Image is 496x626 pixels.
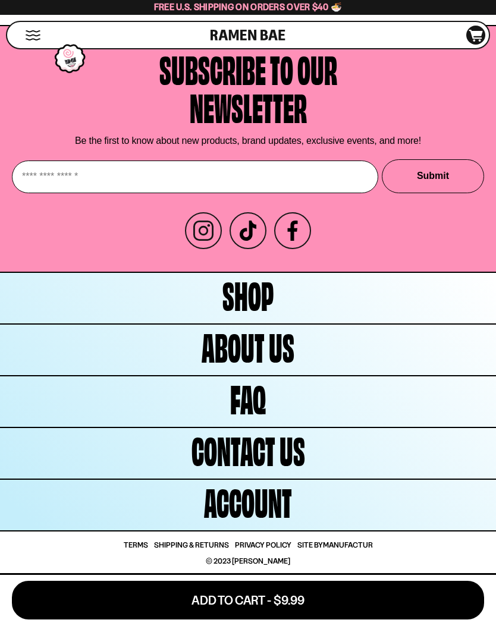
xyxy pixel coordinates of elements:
[323,540,373,550] a: Manufactur
[192,430,305,468] span: Contact Us
[382,160,484,194] button: Submit
[154,2,343,13] span: Free U.S. Shipping on Orders over $40 🍜
[124,542,148,549] a: Terms
[154,542,229,549] a: Shipping & Returns
[12,581,484,620] button: Add To Cart - $9.99
[12,161,378,194] input: Enter your email
[25,31,41,41] button: Mobile Menu Trigger
[75,136,421,147] p: Be the first to know about new products, brand updates, exclusive events, and more!
[235,542,291,549] a: Privacy Policy
[159,49,337,125] h4: Subscribe to our newsletter
[230,379,266,417] span: FAQ
[297,542,373,549] span: Site By
[222,275,274,313] span: Shop
[202,327,294,365] span: About Us
[204,482,292,520] span: Account
[206,558,290,565] span: © 2023 [PERSON_NAME]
